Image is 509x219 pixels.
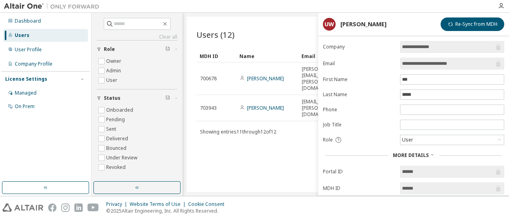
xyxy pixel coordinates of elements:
span: Showing entries 11 through 12 of 12 [200,128,276,135]
div: Cookie Consent [188,201,229,207]
label: Company [323,44,395,50]
div: UW [323,18,336,31]
div: [PERSON_NAME] [340,21,387,27]
a: [PERSON_NAME] [247,105,284,111]
div: Managed [15,90,37,96]
button: Role [97,41,177,58]
div: On Prem [15,103,35,110]
label: Phone [323,107,395,113]
div: Users [15,32,29,39]
span: Role [104,46,115,52]
div: MDH ID [200,50,233,62]
span: Clear filter [165,95,170,101]
span: Role [323,137,333,143]
a: Clear all [97,34,177,40]
label: First Name [323,76,395,83]
span: [EMAIL_ADDRESS][PERSON_NAME][DOMAIN_NAME] [302,99,342,118]
div: User Profile [15,47,42,53]
span: [PERSON_NAME][EMAIL_ADDRESS][PERSON_NAME][DOMAIN_NAME] [302,66,342,91]
span: Status [104,95,120,101]
button: Re-Sync from MDH [441,17,504,31]
span: 703943 [200,105,217,111]
label: User [106,76,119,85]
label: Bounced [106,143,128,153]
div: License Settings [5,76,47,82]
label: MDH ID [323,185,395,192]
label: Email [323,60,395,67]
img: linkedin.svg [74,203,83,212]
span: Clear filter [165,46,170,52]
div: Name [239,50,295,62]
img: instagram.svg [61,203,70,212]
div: Website Terms of Use [130,201,188,207]
img: youtube.svg [87,203,99,212]
div: Privacy [106,201,130,207]
a: [PERSON_NAME] [247,75,284,82]
label: Last Name [323,91,395,98]
div: User [400,135,504,145]
img: Altair One [4,2,103,10]
label: Revoked [106,163,127,172]
div: Dashboard [15,18,41,24]
span: 700678 [200,76,217,82]
img: facebook.svg [48,203,56,212]
label: Under Review [106,153,139,163]
label: Sent [106,124,118,134]
p: © 2025 Altair Engineering, Inc. All Rights Reserved. [106,207,229,214]
label: Delivered [106,134,130,143]
label: Pending [106,115,126,124]
img: altair_logo.svg [2,203,43,212]
label: Portal ID [323,169,395,175]
span: Users (12) [196,29,235,40]
label: Owner [106,56,123,66]
span: More Details [393,152,429,159]
div: Company Profile [15,61,52,67]
button: Status [97,89,177,107]
label: Admin [106,66,122,76]
div: Email [301,50,335,62]
label: Onboarded [106,105,135,115]
label: Job Title [323,122,395,128]
div: User [401,136,414,144]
